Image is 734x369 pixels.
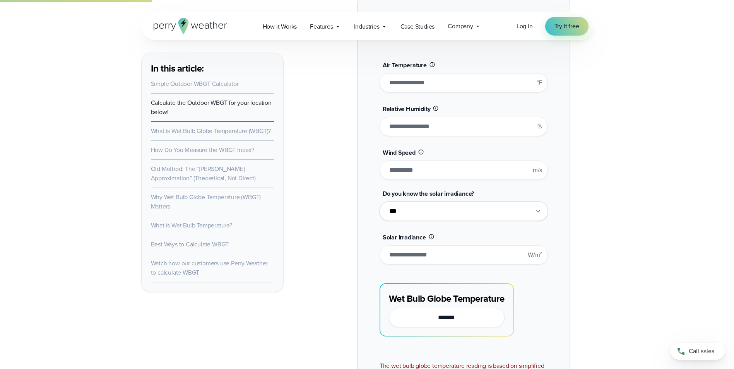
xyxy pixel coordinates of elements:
span: Do you know the solar irradiance? [383,189,474,198]
a: Call sales [671,343,725,360]
span: Relative Humidity [383,104,431,113]
span: Features [310,22,333,31]
span: Call sales [689,347,714,356]
span: How it Works [263,22,297,31]
a: Watch how our customers use Perry Weather to calculate WBGT [151,259,268,277]
span: Industries [354,22,380,31]
a: Try it free [545,17,589,36]
span: Air Temperature [383,61,427,70]
span: Company [448,22,473,31]
a: How Do You Measure the WBGT Index? [151,145,254,154]
a: Best Ways to Calculate WBGT [151,240,229,249]
a: What is Wet Bulb Globe Temperature (WBGT)? [151,126,271,135]
a: What is Wet Bulb Temperature? [151,221,232,230]
a: Simple Outdoor WBGT Calculator [151,79,239,88]
a: Why Wet Bulb Globe Temperature (WBGT) Matters [151,193,261,211]
span: Wind Speed [383,148,416,157]
a: Log in [517,22,533,31]
span: Try it free [554,22,579,31]
span: Solar Irradiance [383,233,426,242]
a: Calculate the Outdoor WBGT for your location below! [151,98,272,116]
span: Case Studies [400,22,435,31]
h3: In this article: [151,62,274,75]
a: How it Works [256,19,304,34]
a: Case Studies [394,19,441,34]
a: Old Method: The “[PERSON_NAME] Approximation” (Theoretical, Not Direct) [151,164,256,183]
